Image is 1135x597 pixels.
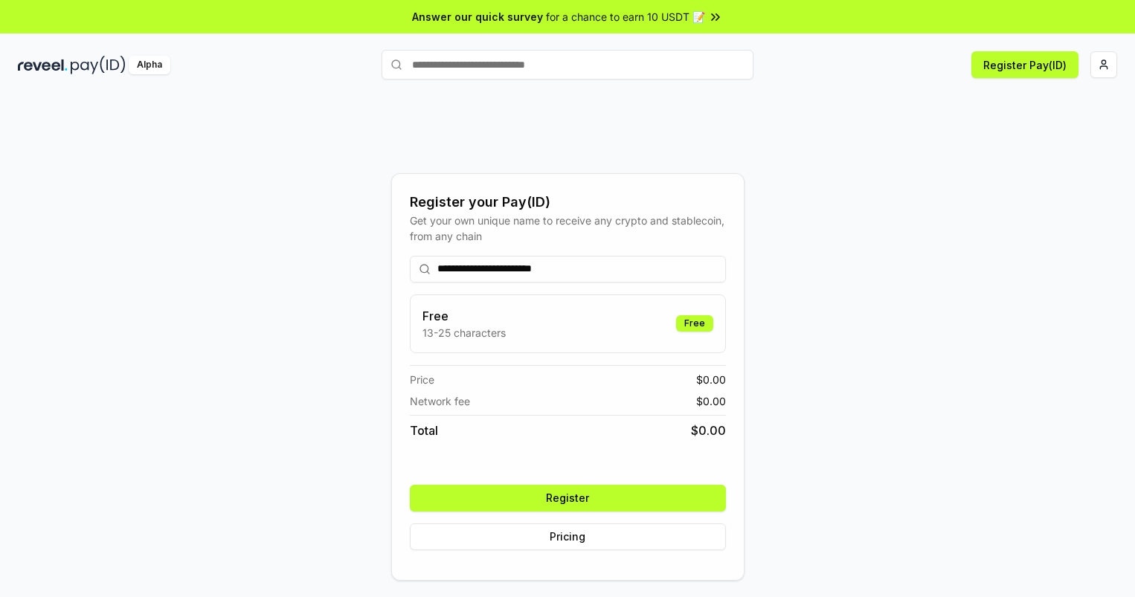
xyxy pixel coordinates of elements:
[546,9,705,25] span: for a chance to earn 10 USDT 📝
[410,372,434,387] span: Price
[410,192,726,213] div: Register your Pay(ID)
[410,485,726,512] button: Register
[410,213,726,244] div: Get your own unique name to receive any crypto and stablecoin, from any chain
[971,51,1078,78] button: Register Pay(ID)
[422,307,506,325] h3: Free
[18,56,68,74] img: reveel_dark
[676,315,713,332] div: Free
[410,393,470,409] span: Network fee
[71,56,126,74] img: pay_id
[422,325,506,341] p: 13-25 characters
[129,56,170,74] div: Alpha
[696,372,726,387] span: $ 0.00
[412,9,543,25] span: Answer our quick survey
[696,393,726,409] span: $ 0.00
[691,422,726,439] span: $ 0.00
[410,523,726,550] button: Pricing
[410,422,438,439] span: Total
